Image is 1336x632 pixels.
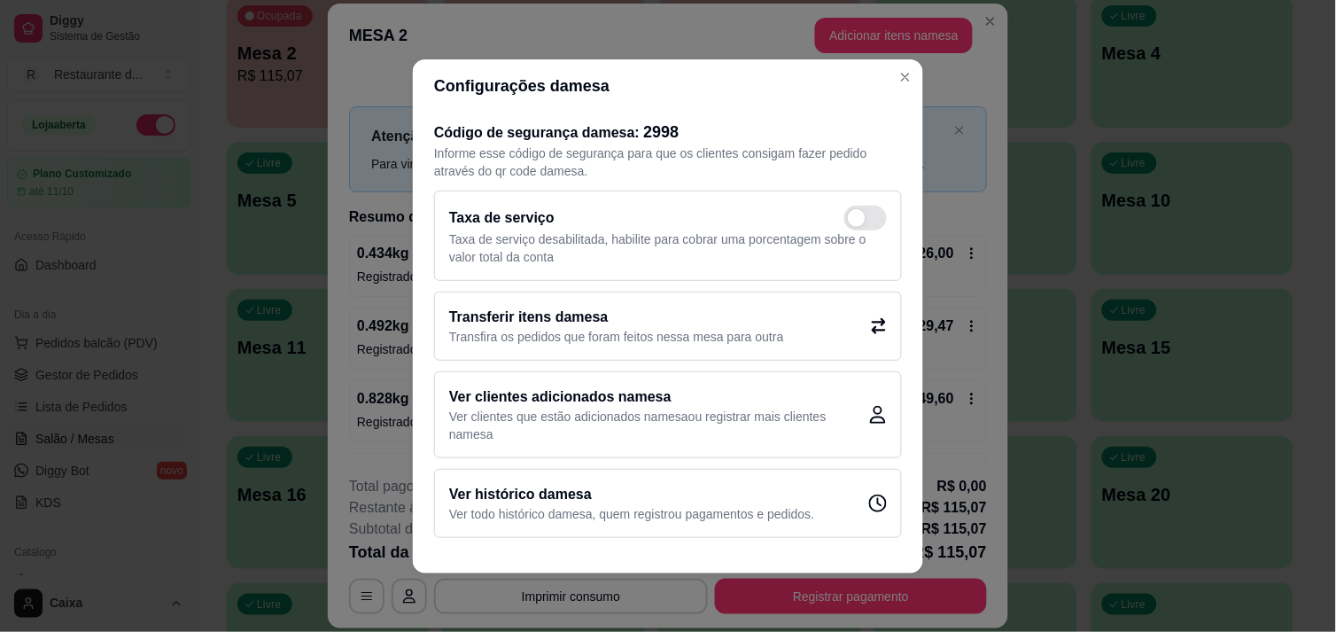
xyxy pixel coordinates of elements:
[413,59,923,113] header: Configurações da mesa
[891,63,920,91] button: Close
[449,328,784,346] p: Transfira os pedidos que foram feitos nessa mesa para outra
[644,123,680,141] span: 2998
[449,505,814,523] p: Ver todo histórico da mesa , quem registrou pagamentos e pedidos.
[434,144,902,180] p: Informe esse código de segurança para que os clientes consigam fazer pedido através do qr code da...
[434,120,902,144] h2: Código de segurança da mesa :
[449,307,784,328] h2: Transferir itens da mesa
[449,207,555,229] h2: Taxa de serviço
[449,386,869,408] h2: Ver clientes adicionados na mesa
[449,230,887,266] p: Taxa de serviço desabilitada, habilite para cobrar uma porcentagem sobre o valor total da conta
[449,408,869,443] p: Ver clientes que estão adicionados na mesa ou registrar mais clientes na mesa
[449,484,814,505] h2: Ver histórico da mesa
